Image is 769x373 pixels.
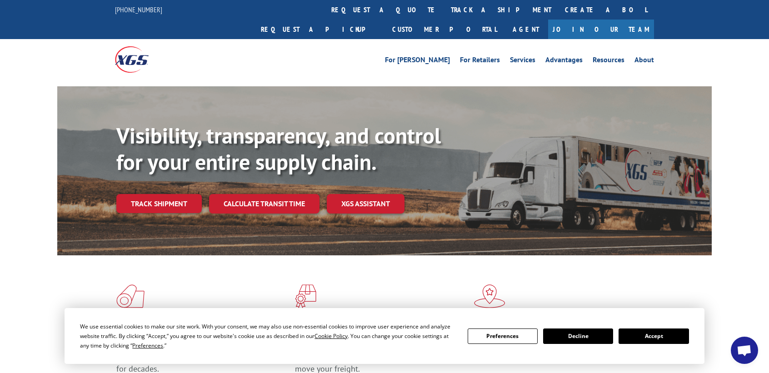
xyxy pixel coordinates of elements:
img: xgs-icon-flagship-distribution-model-red [474,284,505,308]
a: For Retailers [460,56,500,66]
div: Cookie Consent Prompt [65,308,704,364]
b: Visibility, transparency, and control for your entire supply chain. [116,121,441,176]
a: Open chat [731,337,758,364]
a: Request a pickup [254,20,385,39]
a: XGS ASSISTANT [327,194,404,214]
a: [PHONE_NUMBER] [115,5,162,14]
a: About [634,56,654,66]
button: Decline [543,328,613,344]
a: Customer Portal [385,20,504,39]
a: Services [510,56,535,66]
a: Agent [504,20,548,39]
a: Calculate transit time [209,194,320,214]
img: xgs-icon-focused-on-flooring-red [295,284,316,308]
a: For [PERSON_NAME] [385,56,450,66]
div: We use essential cookies to make our site work. With your consent, we may also use non-essential ... [80,322,456,350]
img: xgs-icon-total-supply-chain-intelligence-red [116,284,145,308]
span: Preferences [132,342,163,349]
button: Preferences [468,328,538,344]
span: Cookie Policy [315,332,348,340]
a: Track shipment [116,194,202,213]
button: Accept [619,328,689,344]
a: Resources [593,56,624,66]
a: Join Our Team [548,20,654,39]
a: Advantages [545,56,583,66]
